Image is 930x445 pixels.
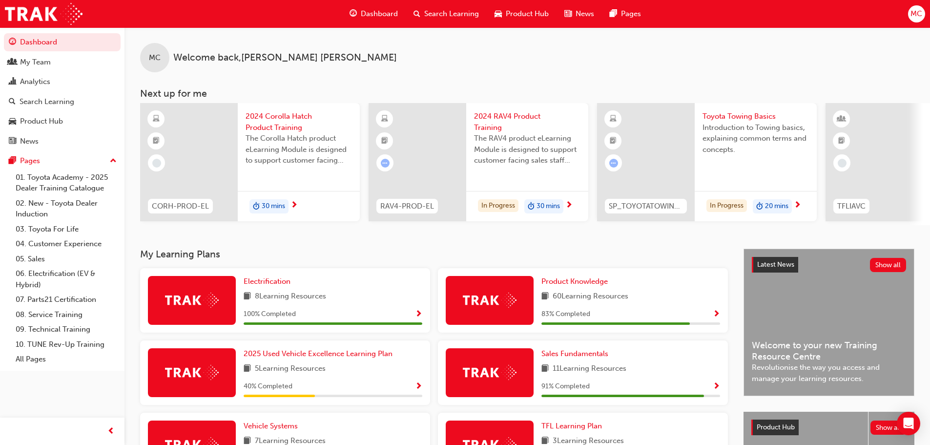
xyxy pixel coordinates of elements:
[506,8,549,20] span: Product Hub
[424,8,479,20] span: Search Learning
[12,266,121,292] a: 06. Electrification (EV & Hybrid)
[713,310,720,319] span: Show Progress
[838,135,845,148] span: booktick-icon
[565,201,573,210] span: next-icon
[487,4,557,24] a: car-iconProduct Hub
[149,52,161,64] span: MC
[910,8,922,20] span: MC
[381,113,388,126] span: learningResourceType_ELEARNING-icon
[4,93,121,111] a: Search Learning
[838,113,845,126] span: learningResourceType_INSTRUCTOR_LED-icon
[553,291,628,303] span: 60 Learning Resources
[342,4,406,24] a: guage-iconDashboard
[12,222,121,237] a: 03. Toyota For Life
[110,155,117,168] span: up-icon
[765,201,788,212] span: 20 mins
[12,307,121,322] a: 08. Service Training
[4,132,121,150] a: News
[20,76,50,87] div: Analytics
[752,340,906,362] span: Welcome to your new Training Resource Centre
[369,103,588,221] a: RAV4-PROD-EL2024 RAV4 Product TrainingThe RAV4 product eLearning Module is designed to support cu...
[609,201,683,212] span: SP_TOYOTATOWING_0424
[495,8,502,20] span: car-icon
[262,201,285,212] span: 30 mins
[4,152,121,170] button: Pages
[124,88,930,99] h3: Next up for me
[246,111,352,133] span: 2024 Corolla Hatch Product Training
[244,422,298,430] span: Vehicle Systems
[541,349,608,358] span: Sales Fundamentals
[406,4,487,24] a: search-iconSearch Learning
[478,199,518,212] div: In Progress
[564,8,572,20] span: news-icon
[244,291,251,303] span: book-icon
[253,200,260,213] span: duration-icon
[703,111,809,122] span: Toyota Towing Basics
[415,381,422,393] button: Show Progress
[244,276,294,287] a: Electrification
[463,365,517,380] img: Trak
[4,53,121,71] a: My Team
[20,155,40,167] div: Pages
[140,103,360,221] a: CORH-PROD-EL2024 Corolla Hatch Product TrainingThe Corolla Hatch product eLearning Module is desi...
[541,422,602,430] span: TFL Learning Plan
[541,348,612,360] a: Sales Fundamentals
[4,73,121,91] a: Analytics
[610,113,617,126] span: learningResourceType_ELEARNING-icon
[706,199,747,212] div: In Progress
[870,258,907,272] button: Show all
[12,252,121,267] a: 05. Sales
[152,159,161,168] span: learningRecordVerb_NONE-icon
[4,112,121,130] a: Product Hub
[744,249,914,396] a: Latest NewsShow allWelcome to your new Training Resource CentreRevolutionise the way you access a...
[4,33,121,51] a: Dashboard
[870,421,907,435] button: Show all
[541,421,606,432] a: TFL Learning Plan
[541,363,549,375] span: book-icon
[415,308,422,320] button: Show Progress
[290,201,298,210] span: next-icon
[153,135,160,148] span: booktick-icon
[12,322,121,337] a: 09. Technical Training
[597,103,817,221] a: SP_TOYOTATOWING_0424Toyota Towing BasicsIntroduction to Towing basics, explaining common terms an...
[9,98,16,106] span: search-icon
[12,337,121,352] a: 10. TUNE Rev-Up Training
[9,137,16,146] span: news-icon
[244,381,292,392] span: 40 % Completed
[244,363,251,375] span: book-icon
[20,57,51,68] div: My Team
[703,122,809,155] span: Introduction to Towing basics, explaining common terms and concepts.
[5,3,83,25] img: Trak
[9,58,16,67] span: people-icon
[140,249,728,260] h3: My Learning Plans
[244,277,290,286] span: Electrification
[20,116,63,127] div: Product Hub
[609,159,618,168] span: learningRecordVerb_ATTEMPT-icon
[361,8,398,20] span: Dashboard
[757,423,795,431] span: Product Hub
[908,5,925,22] button: MC
[541,291,549,303] span: book-icon
[244,348,396,360] a: 2025 Used Vehicle Excellence Learning Plan
[757,260,794,269] span: Latest News
[415,310,422,319] span: Show Progress
[897,412,920,435] div: Open Intercom Messenger
[553,363,626,375] span: 11 Learning Resources
[244,421,302,432] a: Vehicle Systems
[474,133,580,166] span: The RAV4 product eLearning Module is designed to support customer facing sales staff with introdu...
[12,352,121,367] a: All Pages
[9,117,16,126] span: car-icon
[165,293,219,308] img: Trak
[537,201,560,212] span: 30 mins
[621,8,641,20] span: Pages
[153,113,160,126] span: learningResourceType_ELEARNING-icon
[350,8,357,20] span: guage-icon
[713,381,720,393] button: Show Progress
[528,200,535,213] span: duration-icon
[20,96,74,107] div: Search Learning
[4,31,121,152] button: DashboardMy TeamAnalyticsSearch LearningProduct HubNews
[602,4,649,24] a: pages-iconPages
[838,159,847,168] span: learningRecordVerb_NONE-icon
[165,365,219,380] img: Trak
